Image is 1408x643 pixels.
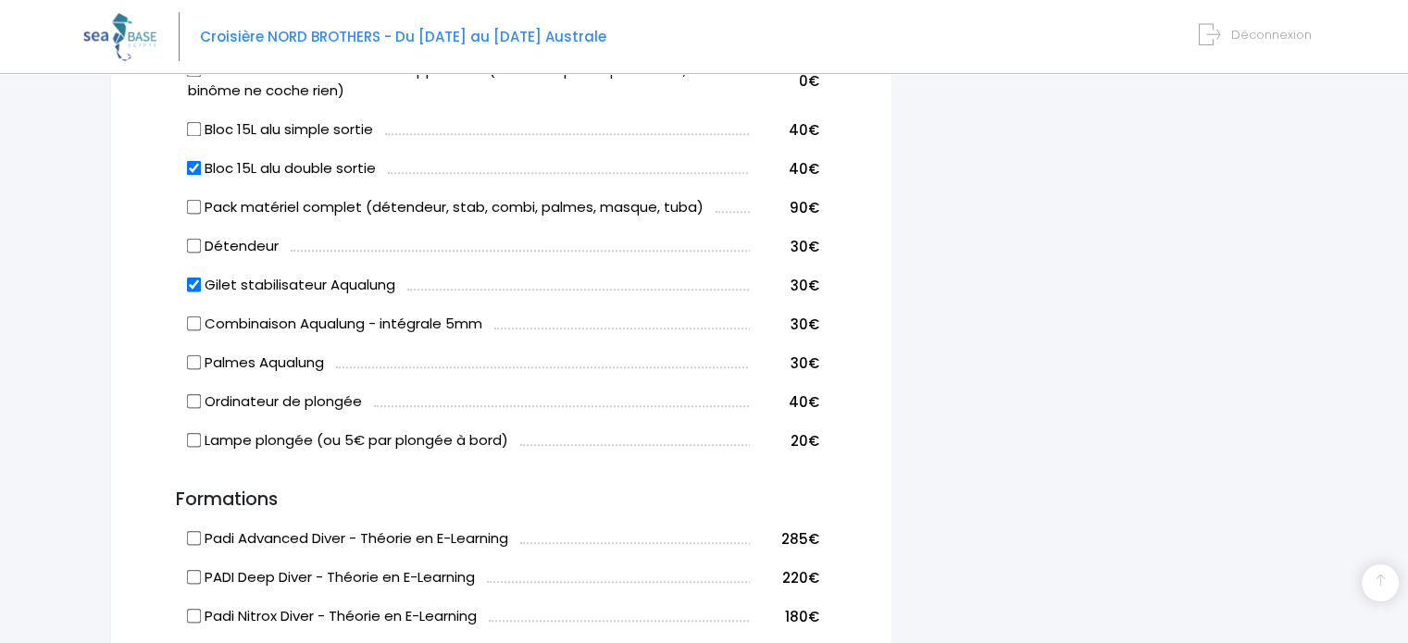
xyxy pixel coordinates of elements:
span: 220€ [782,568,819,587]
span: 30€ [791,237,819,256]
input: Palmes Aqualung [187,355,202,370]
label: Padi Advanced Diver - Théorie en E-Learning [188,528,508,550]
label: Lampe plongée (ou 5€ par plongée à bord) [188,430,508,451]
span: 30€ [791,353,819,373]
input: Combinaison Aqualung - intégrale 5mm [187,316,202,331]
input: Lampe plongée (ou 5€ par plongée à bord) [187,433,202,448]
label: Ordinateur de plongée [188,391,362,413]
label: Bloc 15L alu simple sortie [188,119,373,141]
input: Détendeur [187,239,202,253]
span: 285€ [781,529,819,549]
label: Combinaison Aqualung - intégrale 5mm [188,314,482,335]
span: Croisière NORD BROTHERS - Du [DATE] au [DATE] Australe [200,27,606,46]
span: 40€ [789,120,819,140]
span: 90€ [790,198,819,217]
input: Pont inférieur - Cabine sans supplément (cocher 1X pour 2 personnes, le 2eme binôme ne coche rien) [187,62,202,77]
span: 40€ [789,159,819,179]
input: Gilet stabilisateur Aqualung [187,278,202,292]
h3: Formations [148,489,854,511]
label: Pont inférieur - Cabine sans supplément (cocher 1X pour 2 personnes, le 2eme binôme ne coche rien) [188,60,750,102]
label: Pack matériel complet (détendeur, stab, combi, palmes, masque, tuba) [188,197,704,218]
span: 180€ [785,607,819,626]
span: Déconnexion [1231,26,1312,43]
input: Ordinateur de plongée [187,394,202,409]
span: 30€ [791,315,819,334]
span: 40€ [789,392,819,412]
label: Gilet stabilisateur Aqualung [188,275,395,296]
span: 0€ [799,71,819,91]
input: Pack matériel complet (détendeur, stab, combi, palmes, masque, tuba) [187,200,202,215]
label: Bloc 15L alu double sortie [188,158,376,179]
label: Palmes Aqualung [188,352,324,374]
label: Padi Nitrox Diver - Théorie en E-Learning [188,606,477,627]
input: Bloc 15L alu double sortie [187,161,202,176]
input: Bloc 15L alu simple sortie [187,122,202,137]
label: Détendeur [188,236,279,257]
input: Padi Nitrox Diver - Théorie en E-Learning [187,609,202,624]
span: 30€ [791,276,819,295]
label: PADI Deep Diver - Théorie en E-Learning [188,567,475,588]
input: PADI Deep Diver - Théorie en E-Learning [187,570,202,585]
input: Padi Advanced Diver - Théorie en E-Learning [187,531,202,546]
span: 20€ [791,431,819,451]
